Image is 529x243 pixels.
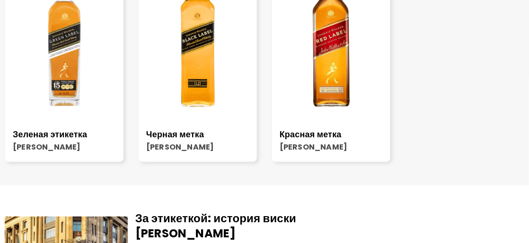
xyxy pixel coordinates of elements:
a: [PERSON_NAME] [280,142,348,152]
a: Зеленая этикетка [13,128,87,140]
a: Красная метка [280,128,342,140]
a: [PERSON_NAME] [146,142,214,152]
a: Черная метка [146,128,204,140]
a: За этикеткой: история виски [PERSON_NAME] [135,210,296,241]
a: [PERSON_NAME] [13,142,81,152]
